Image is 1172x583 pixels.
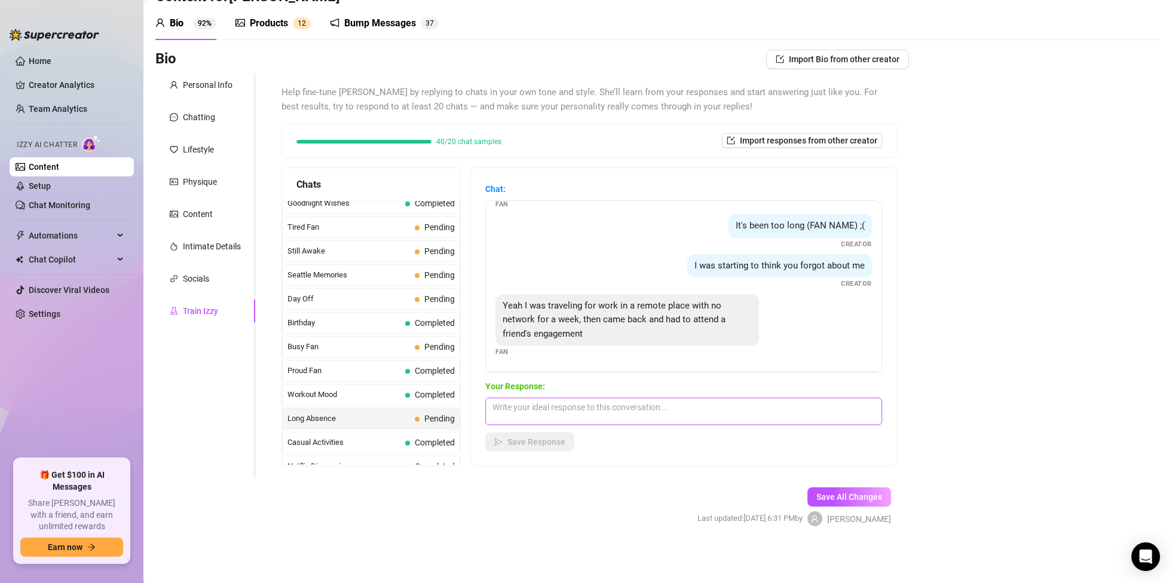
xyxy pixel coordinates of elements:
span: heart [170,145,178,154]
span: Pending [424,222,455,232]
img: AI Chatter [82,135,100,152]
span: Completed [415,199,455,208]
span: Yeah I was traveling for work in a remote place with no network for a week, then came back and ha... [503,300,726,339]
span: I was starting to think you forgot about me [694,260,865,271]
span: Last updated: [DATE] 6:31 PM by [697,512,803,524]
span: Pending [424,294,455,304]
button: Save Response [485,432,574,451]
span: 1 [298,19,302,28]
span: 7 [430,19,434,28]
div: Bump Messages [344,16,416,30]
span: Proud Fan [287,365,400,377]
div: Open Intercom Messenger [1131,542,1160,571]
span: Creator [841,239,872,249]
button: Earn nowarrow-right [20,538,123,557]
span: 2 [302,19,306,28]
a: Discover Viral Videos [29,285,109,295]
img: Chat Copilot [16,255,23,264]
a: Content [29,162,59,172]
div: Bio [170,16,183,30]
span: Birthday [287,317,400,329]
span: Import Bio from other creator [789,54,899,64]
span: Chat Copilot [29,250,114,269]
span: Long Absence [287,413,410,425]
span: notification [330,18,339,28]
span: Earn now [48,542,82,552]
strong: Chat: [485,184,506,194]
span: Goodnight Wishes [287,197,400,209]
span: Casual Activities [287,437,400,448]
img: logo-BBDzfeDw.svg [10,29,99,41]
div: Content [183,207,213,221]
sup: 37 [421,17,439,29]
a: Settings [29,309,60,319]
span: Completed [415,462,455,471]
span: Tired Fan [287,221,410,233]
span: user [170,81,178,89]
span: Creator [841,279,872,289]
span: Save All Changes [816,492,882,502]
div: Intimate Details [183,240,241,253]
strong: Your Response: [485,381,545,391]
sup: 12 [293,17,311,29]
span: Busy Fan [287,341,410,353]
span: link [170,274,178,283]
span: Still Awake [287,245,410,257]
span: Help fine-tune [PERSON_NAME] by replying to chats in your own tone and style. She’ll learn from y... [281,86,897,114]
span: Seattle Memories [287,269,410,281]
h3: Bio [155,50,176,69]
div: Physique [183,175,217,188]
span: thunderbolt [16,231,25,240]
span: Completed [415,390,455,399]
span: Izzy AI Chatter [17,139,77,151]
span: Chats [296,177,321,192]
div: Chatting [183,111,215,124]
a: Home [29,56,51,66]
span: Pending [424,246,455,256]
span: idcard [170,178,178,186]
span: user [155,18,165,28]
span: Import responses from other creator [740,136,877,145]
button: Save All Changes [807,487,891,506]
button: Import Bio from other creator [766,50,909,69]
button: Import responses from other creator [722,133,882,148]
span: message [170,113,178,121]
span: user [810,515,819,523]
span: Pending [424,414,455,423]
div: Lifestyle [183,143,214,156]
span: import [776,55,784,63]
span: experiment [170,307,178,315]
span: Automations [29,226,114,245]
div: Products [250,16,288,30]
span: picture [235,18,245,28]
span: It's been too long (FAN NAME) ;( [736,220,865,231]
span: Workout Mood [287,389,400,401]
span: 🎁 Get $100 in AI Messages [20,469,123,493]
sup: 92% [193,17,216,29]
a: Chat Monitoring [29,200,90,210]
a: Creator Analytics [29,75,124,94]
span: Fan [495,199,509,209]
span: Pending [424,342,455,352]
span: picture [170,210,178,218]
div: Personal Info [183,78,232,91]
span: arrow-right [87,543,96,551]
span: 3 [426,19,430,28]
span: [PERSON_NAME] [827,512,891,526]
span: Day Off [287,293,410,305]
span: fire [170,242,178,251]
a: Team Analytics [29,104,87,114]
a: Setup [29,181,51,191]
span: Fan [495,347,509,357]
span: Completed [415,318,455,328]
span: Completed [415,438,455,447]
span: Netflix Discussion [287,460,400,472]
span: Completed [415,366,455,376]
span: Share [PERSON_NAME] with a friend, and earn unlimited rewards [20,497,123,533]
span: 40/20 chat samples [436,138,501,145]
div: Train Izzy [183,304,218,318]
span: Pending [424,270,455,280]
span: import [727,136,735,145]
div: Socials [183,272,209,285]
